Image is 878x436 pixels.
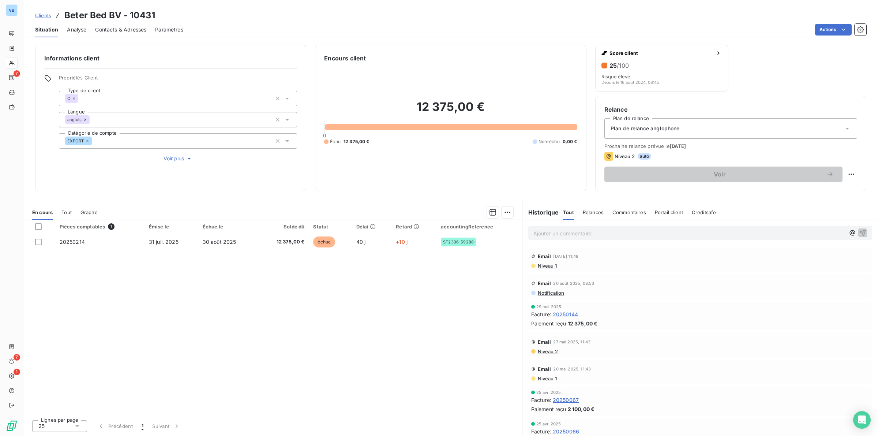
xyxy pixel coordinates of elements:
span: Facture : [531,428,551,435]
button: Actions [815,24,852,36]
span: Commentaires [612,209,646,215]
input: Ajouter une valeur [92,138,98,144]
span: 1 [142,422,143,430]
span: Niveau 1 [537,263,557,269]
button: 1 [137,418,148,434]
span: Prochaine relance prévue le [604,143,857,149]
input: Ajouter une valeur [78,95,84,102]
span: Risque élevé [601,74,630,79]
span: Email [538,366,551,372]
span: 7 [14,354,20,361]
span: Analyse [67,26,86,33]
span: 12 375,00 € [262,238,305,246]
h6: Informations client [44,54,297,63]
span: Facture : [531,310,551,318]
span: Notification [537,290,564,296]
span: 1 [108,223,115,230]
span: 25 avr. 2025 [536,422,561,426]
div: accountingReference [441,224,517,230]
span: Échu [330,138,341,145]
h6: Encours client [324,54,366,63]
span: +10 j [396,239,408,245]
h2: 12 375,00 € [324,100,577,122]
span: 30 août 2025 [203,239,236,245]
span: 25 [38,422,45,430]
span: 40 j [356,239,366,245]
span: 7 [14,70,20,77]
span: Email [538,339,551,345]
span: 20250214 [60,239,85,245]
span: 31 juil. 2025 [149,239,179,245]
a: Clients [35,12,51,19]
span: anglais [67,118,82,122]
span: 20 mai 2025, 11:43 [553,367,591,371]
div: Open Intercom Messenger [853,411,871,429]
span: échue [313,236,335,247]
h3: Beter Bed BV - 10431 [64,9,155,22]
span: 12 375,00 € [344,138,369,145]
button: Score client25/100Risque élevéDepuis le 16 août 2024, 08:45 [595,45,729,92]
div: Retard [396,224,432,230]
span: Score client [609,50,713,56]
span: 20 août 2025, 08:53 [553,281,594,286]
span: Tout [563,209,574,215]
span: Paiement reçu [531,405,566,413]
span: Relances [583,209,604,215]
span: Tout [61,209,72,215]
div: Pièces comptables [60,223,140,230]
span: 25 avr. 2025 [536,390,561,395]
span: Email [538,253,551,259]
span: 29 mai 2025 [536,305,562,309]
h6: 25 [609,62,629,69]
div: Statut [313,224,347,230]
h6: Relance [604,105,857,114]
div: VB [6,4,18,16]
button: Suivant [148,418,185,434]
span: Paiement reçu [531,320,566,327]
span: EXPORT [67,139,84,143]
span: [DATE] [670,143,686,149]
span: 12 375,00 € [568,320,598,327]
span: Email [538,280,551,286]
span: Niveau 2 [537,349,558,354]
button: Précédent [93,418,137,434]
span: Propriétés Client [59,75,297,85]
span: /100 [617,62,629,69]
div: Délai [356,224,387,230]
span: 0 [323,133,326,138]
span: Depuis le 16 août 2024, 08:45 [601,80,659,85]
span: 0,00 € [563,138,577,145]
div: Émise le [149,224,194,230]
span: 27 mai 2025, 11:43 [553,340,590,344]
span: 1 [14,369,20,375]
span: Creditsafe [692,209,716,215]
span: 20250066 [553,428,579,435]
span: 20250144 [553,310,578,318]
span: Contacts & Adresses [95,26,146,33]
button: Voir [604,167,843,182]
span: 20250067 [553,396,579,404]
span: Facture : [531,396,551,404]
div: Solde dû [262,224,305,230]
img: Logo LeanPay [6,420,18,432]
span: En cours [32,209,53,215]
span: auto [638,153,652,160]
span: Graphe [80,209,98,215]
span: Niveau 2 [615,153,635,159]
span: SF2306-59288 [443,240,474,244]
span: Clients [35,12,51,18]
span: Portail client [655,209,683,215]
span: [DATE] 11:48 [553,254,578,258]
span: Plan de relance anglophone [611,125,680,132]
span: Non-échu [539,138,560,145]
span: Voir [613,171,826,177]
div: Échue le [203,224,253,230]
span: Niveau 1 [537,376,557,381]
span: 2 100,00 € [568,405,595,413]
button: Voir plus [59,154,297,163]
span: Situation [35,26,58,33]
span: C [67,96,70,101]
span: Voir plus [164,155,193,162]
h6: Historique [522,208,559,217]
span: Paramètres [155,26,183,33]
